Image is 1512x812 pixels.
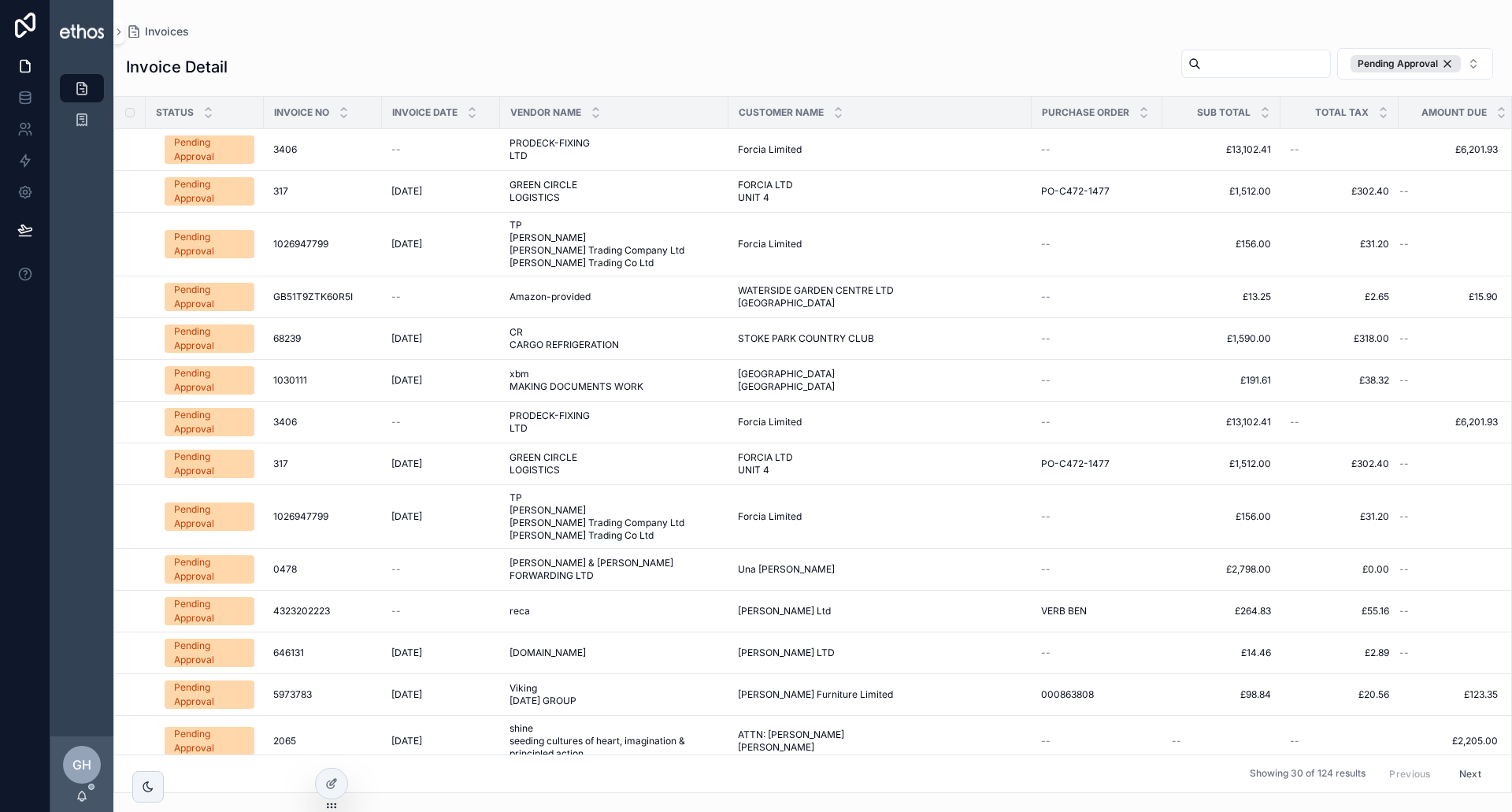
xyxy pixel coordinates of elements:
a: shine seeding cultures of heart, imagination & principled action [510,722,719,760]
span: GREEN CIRCLE LOGISTICS [510,451,630,476]
a: [DATE] [391,735,491,747]
a: GREEN CIRCLE LOGISTICS [510,451,719,476]
span: 5973783 [273,688,312,701]
span: -- [1399,605,1409,617]
a: Viking [DATE] GROUP [510,682,719,707]
span: [GEOGRAPHIC_DATA] [GEOGRAPHIC_DATA] [738,368,934,393]
span: Forcia Limited [738,416,802,428]
span: Invoices [145,24,189,39]
span: £191.61 [1172,374,1271,387]
span: VERB BEN [1041,605,1087,617]
span: 3406 [273,143,297,156]
span: PO-C472-1477 [1041,458,1110,470]
a: £31.20 [1290,238,1389,250]
span: 4323202223 [273,605,330,617]
span: 1026947799 [273,510,328,523]
span: Total Tax [1315,106,1369,119]
div: Pending Approval [174,324,245,353]
span: WATERSIDE GARDEN CENTRE LTD [GEOGRAPHIC_DATA] [738,284,993,310]
span: GB51T9ZTK60R5I [273,291,353,303]
a: Invoices [126,24,189,39]
span: -- [1399,647,1409,659]
span: Forcia Limited [738,238,802,250]
span: -- [391,563,401,576]
span: -- [391,416,401,428]
button: Unselect PENDING_APPROVAL [1351,55,1461,72]
div: Pending Approval [1351,55,1461,72]
a: £13,102.41 [1172,416,1271,428]
a: -- [1041,374,1153,387]
a: £318.00 [1290,332,1389,345]
a: -- [1399,238,1498,250]
a: FORCIA LTD UNIT 4 [738,179,1022,204]
div: Pending Approval [174,680,245,709]
a: PRODECK-FIXING LTD [510,410,719,435]
span: £2.65 [1290,291,1389,303]
span: £1,512.00 [1172,185,1271,198]
a: £98.84 [1172,688,1271,701]
span: £38.32 [1290,374,1389,387]
a: -- [391,143,491,156]
span: £156.00 [1172,238,1271,250]
a: 1030111 [273,374,372,387]
a: PO-C472-1477 [1041,458,1153,470]
img: App logo [60,24,104,38]
span: £1,590.00 [1172,332,1271,345]
a: -- [1041,332,1153,345]
a: [DATE] [391,458,491,470]
span: Viking [DATE] GROUP [510,682,606,707]
a: 5973783 [273,688,372,701]
span: FORCIA LTD UNIT 4 [738,451,827,476]
span: -- [391,291,401,303]
a: GB51T9ZTK60R5I [273,291,372,303]
a: 4323202223 [273,605,372,617]
a: Pending Approval [165,639,254,667]
a: £302.40 [1290,185,1389,198]
span: -- [1041,416,1051,428]
a: Pending Approval [165,324,254,353]
a: STOKE PARK COUNTRY CLUB [738,332,1022,345]
a: -- [1041,647,1153,659]
span: £264.83 [1172,605,1271,617]
span: [DATE] [391,510,422,523]
a: 646131 [273,647,372,659]
span: -- [1399,185,1409,198]
span: -- [1399,238,1409,250]
div: Pending Approval [174,283,245,311]
a: Pending Approval [165,177,254,206]
a: £2,205.00 [1399,735,1498,747]
a: £6,201.93 [1399,143,1498,156]
span: -- [1041,143,1051,156]
a: Pending Approval [165,230,254,258]
span: £13,102.41 [1172,143,1271,156]
a: £14.46 [1172,647,1271,659]
span: £302.40 [1290,458,1389,470]
a: £15.90 [1399,291,1498,303]
a: -- [1290,416,1389,428]
a: -- [1290,143,1389,156]
a: -- [1041,510,1153,523]
a: £31.20 [1290,510,1389,523]
a: £156.00 [1172,510,1271,523]
span: 68239 [273,332,301,345]
span: Customer Name [739,106,824,119]
a: £20.56 [1290,688,1389,701]
button: Select Button [1337,48,1493,80]
a: TP [PERSON_NAME] [PERSON_NAME] Trading Company Ltd [PERSON_NAME] Trading Co Ltd [510,491,719,542]
span: reca [510,605,530,617]
a: [PERSON_NAME] Ltd [738,605,1022,617]
a: £2.89 [1290,647,1389,659]
a: 317 [273,458,372,470]
a: £1,512.00 [1172,458,1271,470]
span: ATTN: [PERSON_NAME] [PERSON_NAME] [738,729,923,754]
div: Pending Approval [174,366,245,395]
a: -- [1399,647,1498,659]
span: PO-C472-1477 [1041,185,1110,198]
a: -- [1290,735,1389,747]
